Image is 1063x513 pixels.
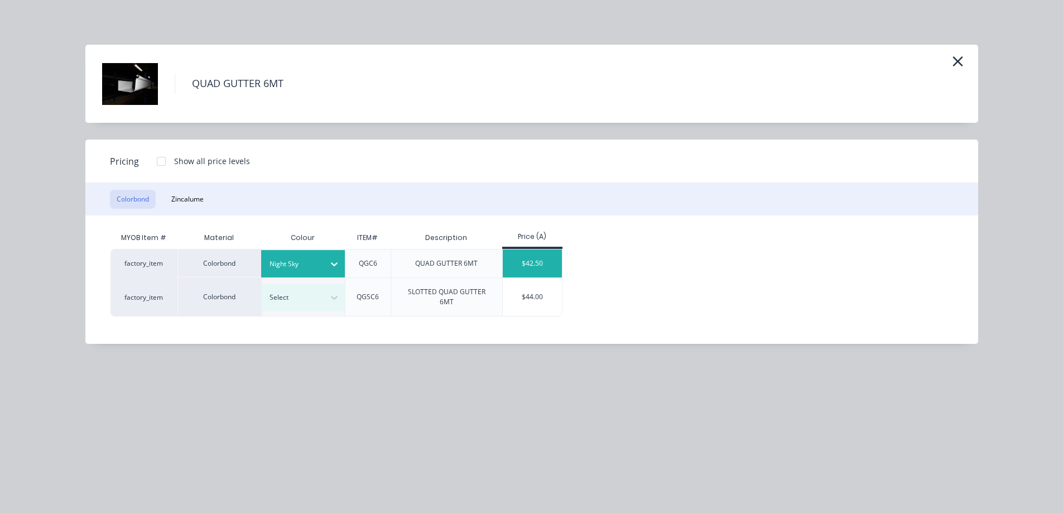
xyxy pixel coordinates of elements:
div: factory_item [110,277,177,317]
div: Price (A) [502,232,563,242]
div: Colorbond [177,277,261,317]
img: QUAD GUTTER 6MT [102,56,158,112]
h4: QUAD GUTTER 6MT [175,73,300,94]
div: $42.50 [503,250,562,277]
div: QGSC6 [357,292,379,302]
div: Show all price levels [174,155,250,167]
div: Material [177,227,261,249]
div: Colour [261,227,345,249]
div: factory_item [110,249,177,277]
div: QUAD GUTTER 6MT [415,258,478,269]
div: QGC6 [359,258,377,269]
div: SLOTTED QUAD GUTTER 6MT [408,287,485,307]
div: MYOB Item # [110,227,177,249]
div: Colorbond [177,249,261,277]
div: $44.00 [503,278,562,316]
div: Description [416,224,476,252]
span: Pricing [110,155,139,168]
div: ITEM# [348,224,387,252]
button: Zincalume [165,190,210,209]
button: Colorbond [110,190,156,209]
